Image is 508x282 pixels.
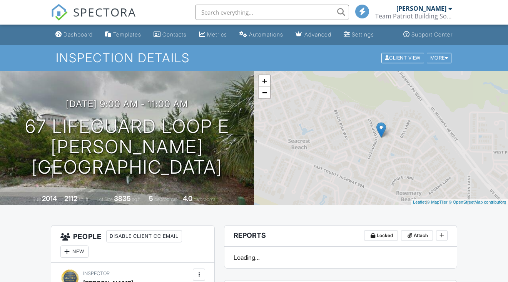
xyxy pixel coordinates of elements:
span: Built [32,196,41,202]
a: Dashboard [52,28,96,42]
div: Metrics [207,31,227,38]
div: 5 [149,194,153,202]
a: Zoom in [259,75,270,87]
a: Contacts [150,28,190,42]
h3: People [51,226,214,263]
h1: 67 Lifeguard Loop E [PERSON_NAME][GEOGRAPHIC_DATA] [12,116,242,177]
div: Dashboard [63,31,93,38]
div: | [411,199,508,206]
div: New [60,246,89,258]
div: Settings [352,31,374,38]
a: Settings [341,28,377,42]
span: sq.ft. [132,196,142,202]
span: sq. ft. [79,196,89,202]
a: Leaflet [413,200,426,204]
div: 2112 [64,194,77,202]
div: Disable Client CC Email [106,230,182,242]
div: Automations [249,31,283,38]
div: Templates [113,31,141,38]
a: Support Center [400,28,456,42]
span: bathrooms [194,196,216,202]
div: Client View [381,53,424,63]
div: Contacts [162,31,187,38]
a: Templates [102,28,144,42]
div: Advanced [304,31,331,38]
span: Inspector [83,270,110,276]
a: © OpenStreetMap contributors [449,200,506,204]
a: Automations (Basic) [236,28,286,42]
a: © MapTiler [427,200,448,204]
div: 3835 [114,194,131,202]
img: The Best Home Inspection Software - Spectora [51,4,68,21]
div: More [427,53,452,63]
h1: Inspection Details [56,51,452,65]
input: Search everything... [195,5,349,20]
span: bedrooms [154,196,175,202]
span: SPECTORA [73,4,136,20]
div: 4.0 [183,194,192,202]
a: Metrics [196,28,230,42]
a: Advanced [292,28,334,42]
a: Client View [381,55,426,60]
a: Zoom out [259,87,270,98]
a: SPECTORA [51,10,136,27]
div: Support Center [411,31,453,38]
div: 2014 [42,194,57,202]
span: Lot Size [97,196,113,202]
div: [PERSON_NAME] [396,5,446,12]
h3: [DATE] 9:00 am - 11:00 am [66,99,188,109]
div: Team Patriot Building Solutions [375,12,452,20]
